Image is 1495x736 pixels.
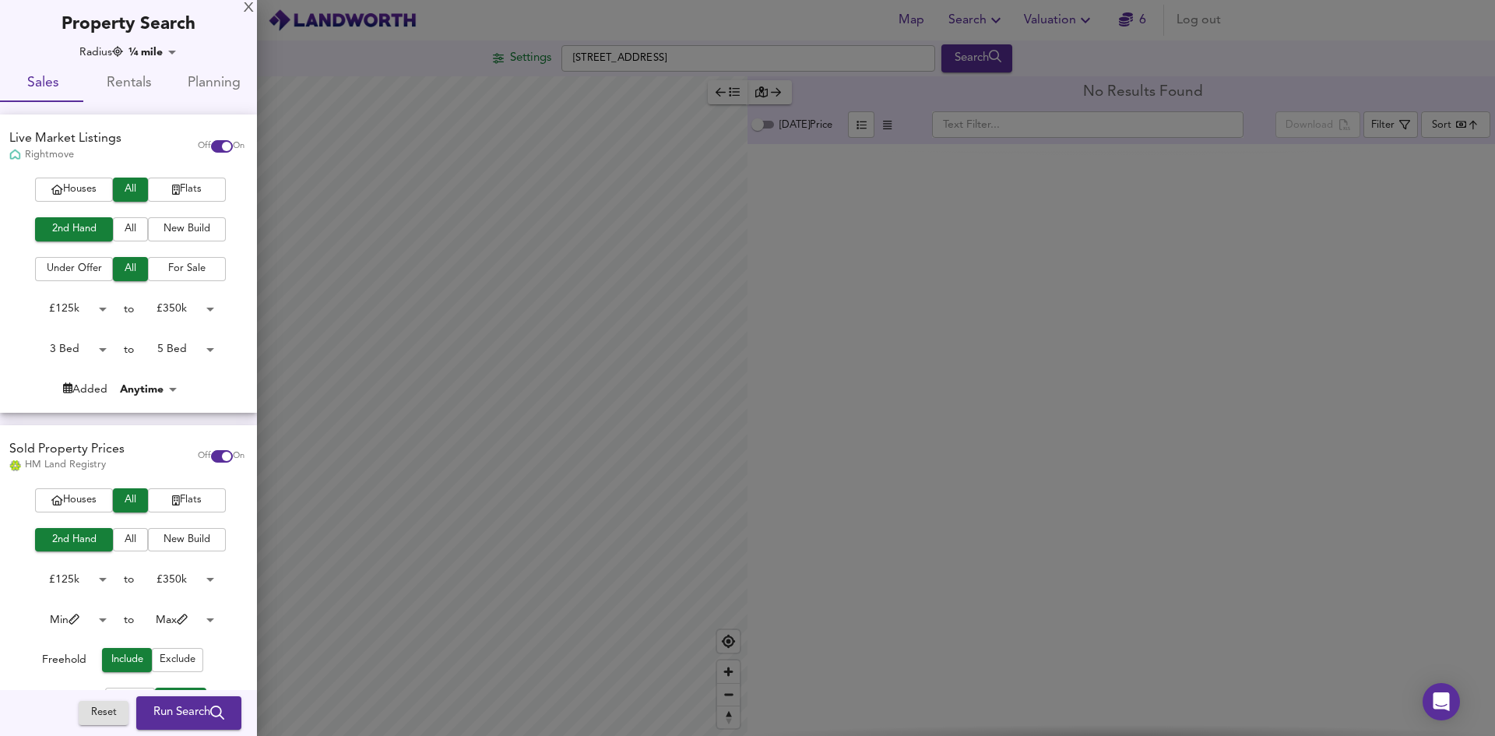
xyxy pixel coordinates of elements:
[35,217,113,241] button: 2nd Hand
[9,458,125,472] div: HM Land Registry
[43,491,105,509] span: Houses
[124,342,134,357] div: to
[124,44,181,60] div: ¼ mile
[115,382,182,397] div: Anytime
[198,450,211,463] span: Off
[198,140,211,153] span: Off
[113,488,148,512] button: All
[42,652,86,672] div: Freehold
[148,257,226,281] button: For Sale
[152,648,203,672] button: Exclude
[134,608,220,632] div: Max
[43,260,105,278] span: Under Offer
[86,705,121,723] span: Reset
[113,257,148,281] button: All
[134,568,220,592] div: £350k
[121,531,140,549] span: All
[121,220,140,238] span: All
[148,217,226,241] button: New Build
[134,337,220,361] div: 5 Bed
[156,531,218,549] span: New Build
[124,572,134,587] div: to
[9,130,121,148] div: Live Market Listings
[79,44,123,60] div: Radius
[1423,683,1460,720] div: Open Intercom Messenger
[43,220,105,238] span: 2nd Hand
[121,260,140,278] span: All
[121,181,140,199] span: All
[148,528,226,552] button: New Build
[181,72,248,96] span: Planning
[110,651,144,669] span: Include
[156,260,218,278] span: For Sale
[233,140,244,153] span: On
[105,688,155,712] button: Include
[244,3,254,14] div: X
[121,491,140,509] span: All
[79,702,128,726] button: Reset
[35,257,113,281] button: Under Offer
[136,697,241,730] button: Run Search
[113,528,148,552] button: All
[124,612,134,628] div: to
[26,568,112,592] div: £125k
[233,450,244,463] span: On
[113,178,148,202] button: All
[156,220,218,238] span: New Build
[43,531,105,549] span: 2nd Hand
[35,528,113,552] button: 2nd Hand
[95,72,162,96] span: Rentals
[124,301,134,317] div: to
[148,488,226,512] button: Flats
[156,181,218,199] span: Flats
[148,178,226,202] button: Flats
[9,441,125,459] div: Sold Property Prices
[155,688,206,712] button: Exclude
[9,149,21,162] img: Rightmove
[26,337,112,361] div: 3 Bed
[43,181,105,199] span: Houses
[102,648,152,672] button: Include
[26,608,112,632] div: Min
[35,488,113,512] button: Houses
[153,703,224,724] span: Run Search
[35,178,113,202] button: Houses
[26,297,112,321] div: £125k
[9,460,21,471] img: Land Registry
[63,382,107,397] div: Added
[9,148,121,162] div: Rightmove
[134,297,220,321] div: £350k
[160,651,195,669] span: Exclude
[113,217,148,241] button: All
[156,491,218,509] span: Flats
[9,72,76,96] span: Sales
